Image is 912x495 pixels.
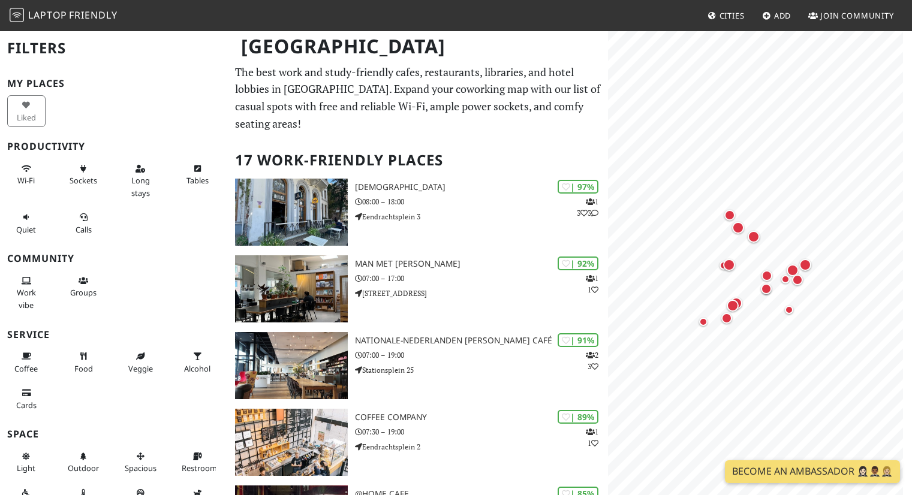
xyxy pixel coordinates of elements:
[703,5,750,26] a: Cities
[784,262,801,279] div: Map marker
[14,363,38,374] span: Coffee
[16,400,37,411] span: Credit cards
[558,180,598,194] div: | 97%
[231,30,606,63] h1: [GEOGRAPHIC_DATA]
[355,259,609,269] h3: Man met [PERSON_NAME]
[577,196,598,219] p: 1 3 3
[782,303,796,317] div: Map marker
[757,5,796,26] a: Add
[719,310,735,326] div: Map marker
[235,332,347,399] img: Nationale-Nederlanden Douwe Egberts Café
[778,272,793,286] div: Map marker
[7,383,46,415] button: Cards
[7,253,221,264] h3: Community
[774,10,791,21] span: Add
[355,349,609,361] p: 07:00 – 19:00
[178,346,216,378] button: Alcohol
[696,315,711,329] div: Map marker
[10,8,24,22] img: LaptopFriendly
[7,428,221,440] h3: Space
[186,175,209,186] span: Work-friendly tables
[76,224,92,235] span: Video/audio calls
[64,271,103,303] button: Groups
[725,460,900,483] a: Become an Ambassador 🤵🏻‍♀️🤵🏾‍♂️🤵🏼‍♀️
[721,256,738,273] div: Map marker
[228,332,608,399] a: Nationale-Nederlanden Douwe Egberts Café | 91% 23 Nationale-Nederlanden [PERSON_NAME] Café 07:00 ...
[797,256,814,273] div: Map marker
[558,333,598,347] div: | 91%
[7,141,221,152] h3: Productivity
[355,364,609,376] p: Stationsplein 25
[64,207,103,239] button: Calls
[184,363,210,374] span: Alcohol
[355,196,609,207] p: 08:00 – 18:00
[7,446,46,478] button: Light
[235,179,347,246] img: Heilige Boontjes
[17,287,36,310] span: People working
[131,175,150,198] span: Long stays
[178,446,216,478] button: Restroom
[235,255,347,322] img: Man met bril koffie
[17,463,35,473] span: Natural light
[228,255,608,322] a: Man met bril koffie | 92% 11 Man met [PERSON_NAME] 07:00 – 17:00 [STREET_ADDRESS]
[28,8,67,22] span: Laptop
[121,346,159,378] button: Veggie
[745,228,762,245] div: Map marker
[128,363,153,374] span: Veggie
[720,10,745,21] span: Cities
[355,182,609,192] h3: [DEMOGRAPHIC_DATA]
[235,142,601,179] h2: 17 Work-Friendly Places
[7,271,46,315] button: Work vibe
[125,463,156,473] span: Spacious
[74,363,93,374] span: Food
[68,463,99,473] span: Outdoor area
[558,256,598,270] div: | 92%
[64,446,103,478] button: Outdoor
[16,224,36,235] span: Quiet
[355,336,609,346] h3: Nationale-Nederlanden [PERSON_NAME] Café
[790,272,805,288] div: Map marker
[121,159,159,203] button: Long stays
[7,346,46,378] button: Coffee
[70,175,97,186] span: Power sockets
[355,273,609,284] p: 07:00 – 17:00
[235,409,347,476] img: Coffee Company
[759,281,774,297] div: Map marker
[803,5,899,26] a: Join Community
[178,159,216,191] button: Tables
[820,10,894,21] span: Join Community
[722,207,738,223] div: Map marker
[355,441,609,452] p: Eendrachtsplein 2
[70,287,97,298] span: Group tables
[724,297,741,314] div: Map marker
[717,258,731,273] div: Map marker
[558,410,598,424] div: | 89%
[7,207,46,239] button: Quiet
[586,273,598,295] p: 1 1
[355,426,609,437] p: 07:30 – 19:00
[355,211,609,222] p: Eendrachtsplein 3
[64,346,103,378] button: Food
[228,409,608,476] a: Coffee Company | 89% 11 Coffee Company 07:30 – 19:00 Eendrachtsplein 2
[228,179,608,246] a: Heilige Boontjes | 97% 133 [DEMOGRAPHIC_DATA] 08:00 – 18:00 Eendrachtsplein 3
[730,219,747,236] div: Map marker
[10,5,118,26] a: LaptopFriendly LaptopFriendly
[69,8,117,22] span: Friendly
[7,329,221,340] h3: Service
[355,288,609,299] p: [STREET_ADDRESS]
[759,283,773,297] div: Map marker
[355,412,609,422] h3: Coffee Company
[586,349,598,372] p: 2 3
[728,295,745,312] div: Map marker
[759,268,775,283] div: Map marker
[7,78,221,89] h3: My Places
[7,30,221,67] h2: Filters
[121,446,159,478] button: Spacious
[7,159,46,191] button: Wi-Fi
[64,159,103,191] button: Sockets
[586,426,598,449] p: 1 1
[182,463,217,473] span: Restroom
[17,175,35,186] span: Stable Wi-Fi
[235,64,601,132] p: The best work and study-friendly cafes, restaurants, libraries, and hotel lobbies in [GEOGRAPHIC_...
